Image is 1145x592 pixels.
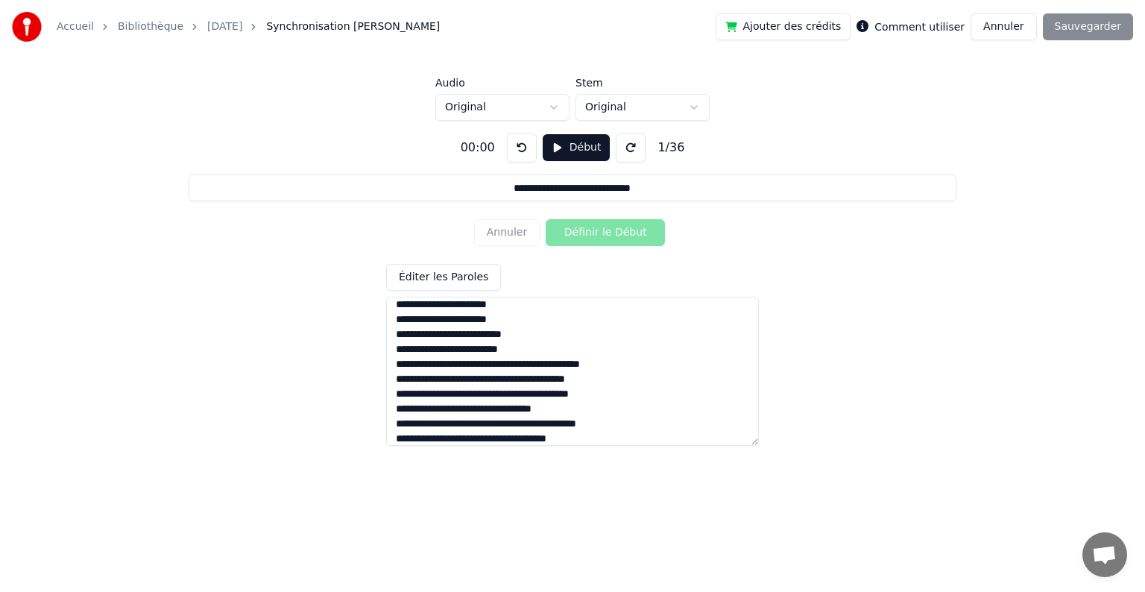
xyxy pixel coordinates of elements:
[455,139,501,157] div: 00:00
[57,19,440,34] nav: breadcrumb
[12,12,42,42] img: youka
[543,134,611,161] button: Début
[57,19,94,34] a: Accueil
[386,264,501,291] button: Éditer les Paroles
[575,78,710,88] label: Stem
[435,78,570,88] label: Audio
[652,139,690,157] div: 1 / 36
[207,19,242,34] a: [DATE]
[118,19,183,34] a: Bibliothèque
[971,13,1036,40] button: Annuler
[1082,532,1127,577] a: Ouvrir le chat
[874,22,965,32] label: Comment utiliser
[716,13,851,40] button: Ajouter des crédits
[266,19,440,34] span: Synchronisation [PERSON_NAME]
